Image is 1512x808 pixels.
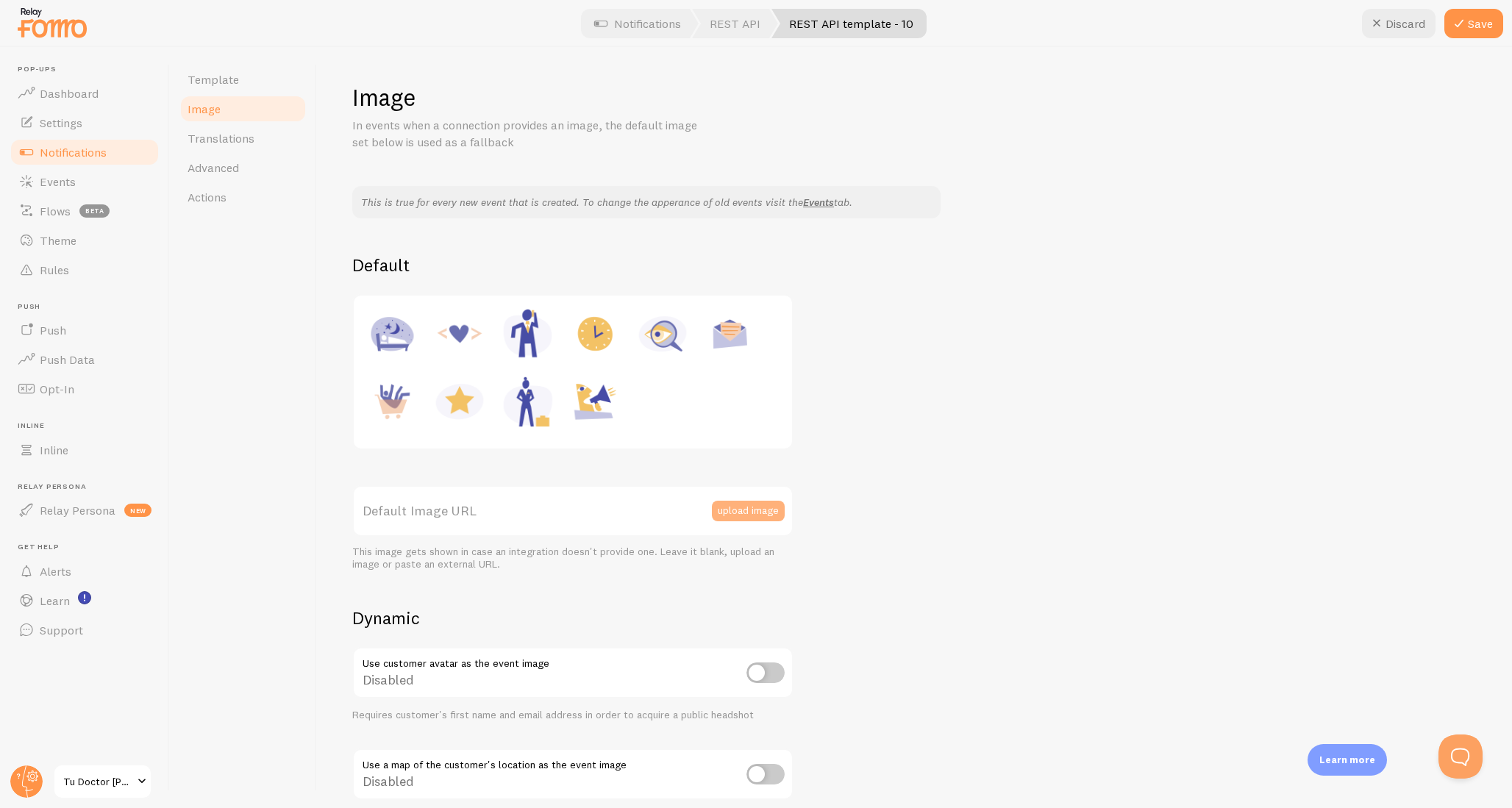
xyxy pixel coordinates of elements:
div: Disabled [352,647,794,701]
a: Advanced [179,153,307,182]
h2: Default [352,254,1477,276]
span: Support [40,623,83,637]
img: Appointment [567,306,623,362]
a: Opt-In [9,374,160,404]
span: Translations [188,131,254,146]
a: Support [9,615,160,645]
img: Accommodation [364,306,420,362]
span: Push [18,302,160,312]
img: Shoutout [567,373,623,429]
span: Notifications [40,145,107,160]
span: Opt-In [40,382,74,396]
span: Pop-ups [18,65,160,74]
img: Code [432,306,488,362]
svg: <p>Watch New Feature Tutorials!</p> [78,591,91,604]
a: Translations [179,124,307,153]
a: Template [179,65,307,94]
img: Purchase [364,373,420,429]
span: Flows [40,204,71,218]
button: upload image [712,501,785,521]
a: Rules [9,255,160,285]
h2: Dynamic [352,607,794,629]
span: Settings [40,115,82,130]
span: Learn [40,593,70,608]
a: Alerts [9,557,160,586]
img: Inquiry [635,306,691,362]
span: Image [188,101,221,116]
label: Default Image URL [352,485,794,537]
span: Relay Persona [40,503,115,518]
a: Flows beta [9,196,160,226]
span: Inline [40,443,68,457]
div: Learn more [1308,744,1387,776]
span: Theme [40,233,76,248]
iframe: Help Scout Beacon - Open [1438,734,1483,779]
a: Notifications [9,137,160,167]
span: Tu Doctor [PERSON_NAME] [63,773,133,790]
span: Relay Persona [18,482,160,492]
a: Events [803,196,834,209]
span: Advanced [188,160,239,175]
img: Rating [432,373,488,429]
span: Actions [188,190,227,204]
a: Relay Persona new [9,496,160,525]
a: Actions [179,182,307,212]
span: Alerts [40,564,71,579]
a: Push Data [9,345,160,374]
a: Learn [9,586,160,615]
a: Events [9,167,160,196]
span: Get Help [18,543,160,552]
span: Push [40,323,66,337]
span: Dashboard [40,86,99,101]
a: Inline [9,435,160,465]
p: This is true for every new event that is created. To change the apperance of old events visit the... [361,195,932,210]
a: Image [179,94,307,124]
span: Events [40,174,76,189]
span: beta [79,204,110,218]
p: In events when a connection provides an image, the default image set below is used as a fallback [352,117,705,151]
img: Male Executive [499,306,555,362]
h1: Image [352,82,1477,112]
a: Push [9,315,160,345]
a: Settings [9,108,160,137]
img: fomo-relay-logo-orange.svg [15,4,89,41]
div: Disabled [352,748,794,802]
span: Template [188,72,239,87]
span: Rules [40,262,69,277]
a: Dashboard [9,79,160,108]
span: new [124,504,151,517]
img: Newsletter [702,306,758,362]
div: Requires customer's first name and email address in order to acquire a public headshot [352,709,794,722]
div: This image gets shown in case an integration doesn't provide one. Leave it blank, upload an image... [352,546,794,571]
img: Female Executive [499,373,555,429]
span: Push Data [40,352,95,367]
a: Theme [9,226,160,255]
span: Inline [18,421,160,431]
p: Learn more [1319,753,1375,767]
a: Tu Doctor [PERSON_NAME] [53,764,152,799]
